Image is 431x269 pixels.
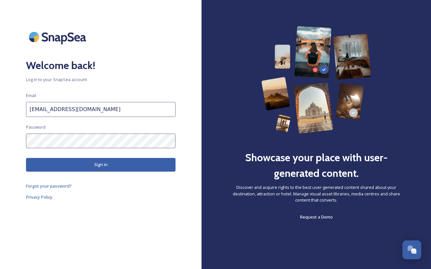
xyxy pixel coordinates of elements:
[228,150,405,181] h2: Showcase your place with user-generated content.
[228,184,405,203] span: Discover and acquire rights to the best user-generated content shared about your destination, att...
[300,213,333,221] a: Request a Demo
[26,58,176,73] h2: Welcome back!
[26,77,176,83] span: Log in to your SnapSea account
[402,240,421,259] button: Open Chat
[26,92,36,99] span: Email
[26,102,176,117] input: john.doe@snapsea.io
[261,26,371,134] img: 63b42ca75bacad526042e722_Group%20154-p-800.png
[26,26,91,48] img: SnapSea Logo
[26,193,176,201] a: Privacy Policy
[26,182,176,190] a: Forgot your password?
[26,158,176,171] button: Sign in
[26,194,52,200] span: Privacy Policy
[300,214,333,220] span: Request a Demo
[26,183,72,189] span: Forgot your password?
[26,124,46,130] span: Password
